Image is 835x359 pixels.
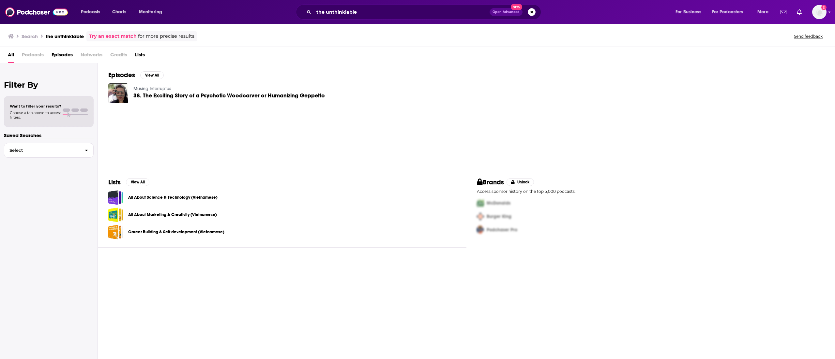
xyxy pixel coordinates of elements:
[507,178,534,186] button: Unlock
[133,86,171,92] a: Musing Interruptus
[821,5,827,10] svg: Add a profile image
[52,50,73,63] a: Episodes
[135,50,145,63] a: Lists
[4,80,94,90] h2: Filter By
[10,110,61,120] span: Choose a tab above to access filters.
[110,50,127,63] span: Credits
[4,148,80,152] span: Select
[753,7,777,17] button: open menu
[708,7,753,17] button: open menu
[477,189,825,194] p: Access sponsor history on the top 5,000 podcasts.
[812,5,827,19] span: Logged in as AnnaO
[676,7,701,17] span: For Business
[108,71,164,79] a: EpisodesView All
[76,7,109,17] button: open menu
[108,83,128,103] img: 38. The Exciting Story of a Psychotic Woodcarver or Humanizing Geppetto
[493,10,520,14] span: Open Advanced
[757,7,768,17] span: More
[126,178,149,186] button: View All
[81,50,102,63] span: Networks
[89,33,137,40] a: Try an exact match
[792,34,825,39] button: Send feedback
[812,5,827,19] img: User Profile
[474,196,487,210] img: First Pro Logo
[134,7,171,17] button: open menu
[5,6,68,18] img: Podchaser - Follow, Share and Rate Podcasts
[302,5,547,20] div: Search podcasts, credits, & more...
[108,208,123,222] a: All About Marketing & Creativity (Vietnamese)
[794,7,804,18] a: Show notifications dropdown
[108,225,123,239] a: Career Building & Self-development (Vietnamese)
[108,178,149,186] a: ListsView All
[511,4,523,10] span: New
[778,7,789,18] a: Show notifications dropdown
[4,143,94,158] button: Select
[812,5,827,19] button: Show profile menu
[128,211,217,218] a: All About Marketing & Creativity (Vietnamese)
[4,132,94,138] p: Saved Searches
[81,7,100,17] span: Podcasts
[46,33,84,39] h3: the unthinkiable
[487,214,511,219] span: Burger King
[22,50,44,63] span: Podcasts
[133,93,325,98] a: 38. The Exciting Story of a Psychotic Woodcarver or Humanizing Geppetto
[474,210,487,223] img: Second Pro Logo
[108,7,130,17] a: Charts
[8,50,14,63] a: All
[314,7,490,17] input: Search podcasts, credits, & more...
[22,33,38,39] h3: Search
[138,33,194,40] span: for more precise results
[490,8,523,16] button: Open AdvancedNew
[112,7,126,17] span: Charts
[487,200,510,206] span: McDonalds
[474,223,487,237] img: Third Pro Logo
[671,7,709,17] button: open menu
[108,178,121,186] h2: Lists
[128,228,224,236] a: Career Building & Self-development (Vietnamese)
[128,194,218,201] a: All About Science & Technology (Vietnamese)
[487,227,517,233] span: Podchaser Pro
[712,7,743,17] span: For Podcasters
[139,7,162,17] span: Monitoring
[477,178,504,186] h2: Brands
[140,71,164,79] button: View All
[108,71,135,79] h2: Episodes
[10,104,61,108] span: Want to filter your results?
[108,190,123,205] a: All About Science & Technology (Vietnamese)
